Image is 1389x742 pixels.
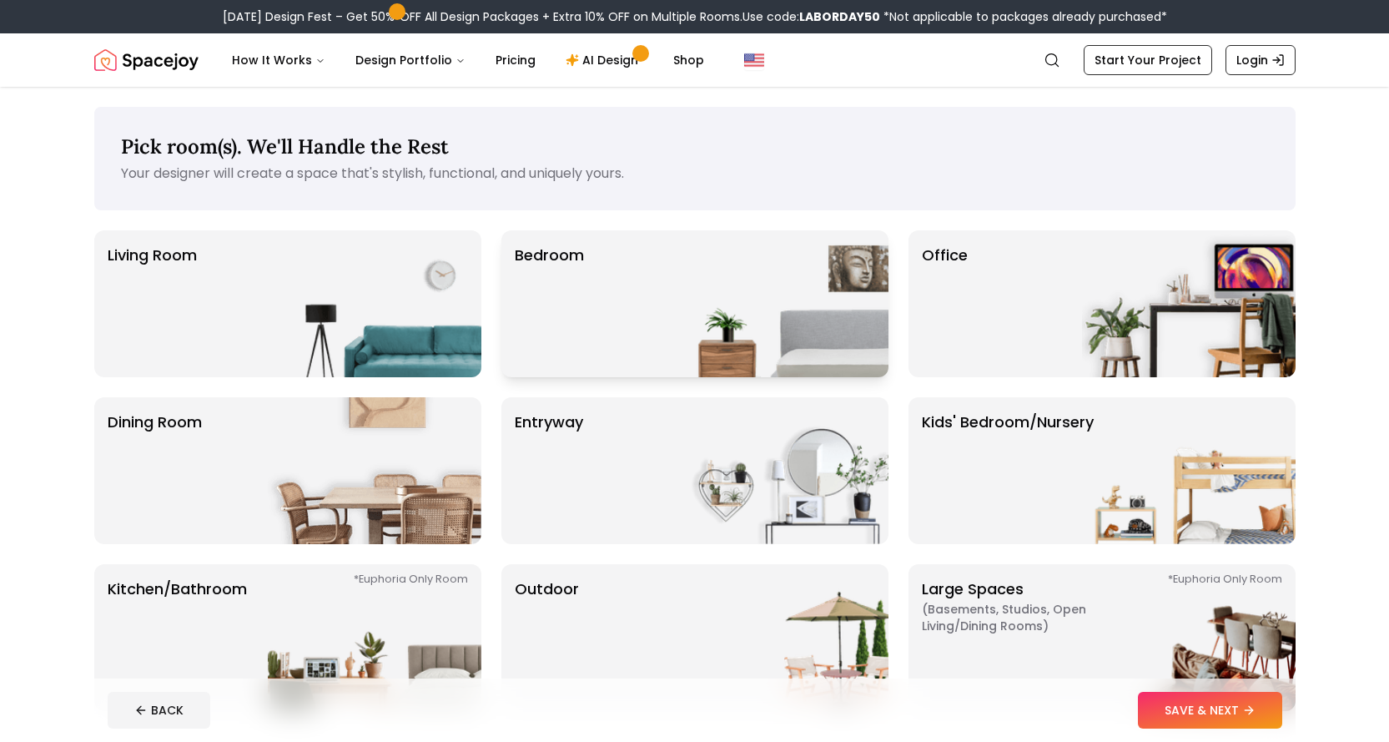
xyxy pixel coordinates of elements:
b: LABORDAY50 [799,8,880,25]
a: Pricing [482,43,549,77]
img: Kitchen/Bathroom *Euphoria Only [268,564,481,711]
img: Bedroom [675,230,888,377]
a: Spacejoy [94,43,199,77]
button: Design Portfolio [342,43,479,77]
div: [DATE] Design Fest – Get 50% OFF All Design Packages + Extra 10% OFF on Multiple Rooms. [223,8,1167,25]
p: Living Room [108,244,197,364]
p: Office [922,244,968,364]
button: How It Works [219,43,339,77]
button: BACK [108,692,210,729]
img: Kids' Bedroom/Nursery [1082,397,1296,544]
button: SAVE & NEXT [1138,692,1282,729]
p: Outdoor [515,578,579,698]
span: ( Basements, Studios, Open living/dining rooms ) [922,601,1130,634]
img: Large Spaces *Euphoria Only [1082,564,1296,711]
nav: Global [94,33,1296,87]
a: Login [1225,45,1296,75]
p: Large Spaces [922,578,1130,698]
img: Office [1082,230,1296,377]
img: Dining Room [268,397,481,544]
p: Your designer will create a space that's stylish, functional, and uniquely yours. [121,164,1269,184]
a: Shop [660,43,717,77]
p: entryway [515,411,583,531]
img: United States [744,50,764,70]
img: Outdoor [675,564,888,711]
p: Dining Room [108,411,202,531]
span: Use code: [742,8,880,25]
p: Kids' Bedroom/Nursery [922,411,1094,531]
img: Living Room [268,230,481,377]
img: Spacejoy Logo [94,43,199,77]
nav: Main [219,43,717,77]
span: *Not applicable to packages already purchased* [880,8,1167,25]
p: Bedroom [515,244,584,364]
span: Pick room(s). We'll Handle the Rest [121,134,449,159]
a: AI Design [552,43,657,77]
img: entryway [675,397,888,544]
a: Start Your Project [1084,45,1212,75]
p: Kitchen/Bathroom [108,578,247,698]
